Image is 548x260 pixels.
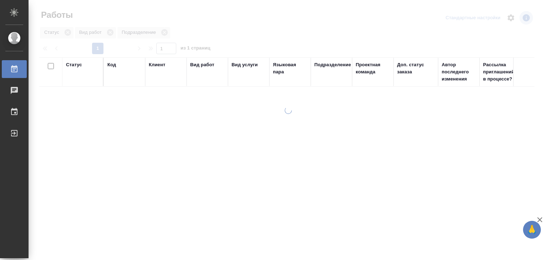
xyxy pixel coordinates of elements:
div: Вид услуги [232,61,258,68]
div: Доп. статус заказа [397,61,435,76]
div: Рассылка приглашений в процессе? [483,61,517,83]
div: Вид работ [190,61,214,68]
div: Статус [66,61,82,68]
span: 🙏 [526,222,538,237]
div: Код [107,61,116,68]
div: Автор последнего изменения [442,61,476,83]
div: Языковая пара [273,61,307,76]
div: Подразделение [314,61,351,68]
div: Клиент [149,61,165,68]
button: 🙏 [523,221,541,239]
div: Проектная команда [356,61,390,76]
